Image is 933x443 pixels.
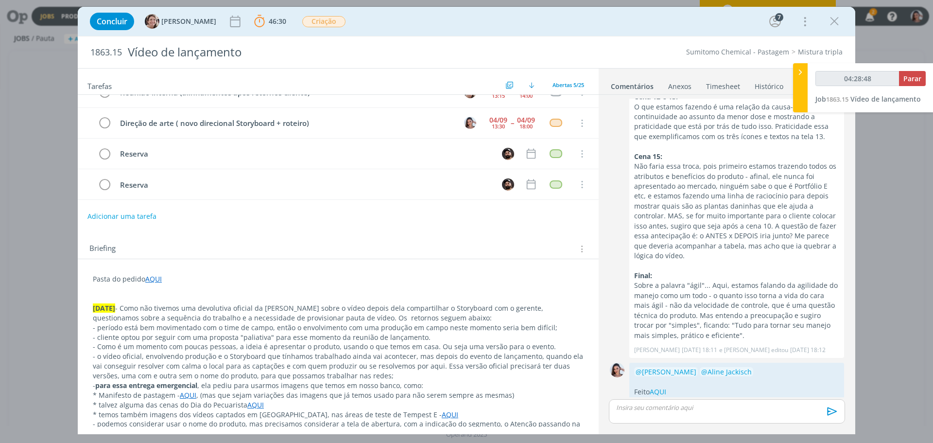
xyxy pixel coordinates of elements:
[501,146,515,161] button: B
[634,346,680,354] p: [PERSON_NAME]
[815,94,921,104] a: Job1863.15Vídeo de lançamento
[97,18,127,25] span: Concluir
[517,117,535,124] div: 04/09
[511,120,514,126] span: --
[90,47,122,58] span: 1863.15
[464,117,476,129] img: N
[775,13,783,21] div: 7
[634,161,839,261] p: Não faria essa troca, pois primeiro estamos trazendo todos os atributos e benefícios do produto -...
[302,16,346,27] span: Criação
[302,16,346,28] button: Criação
[93,333,584,342] p: - cliente optou por seguir com uma proposta "paliativa" para esse momento da reunião de lançamento.
[124,40,525,64] div: Vídeo de lançamento
[511,89,514,95] span: --
[634,271,652,280] strong: Final:
[519,93,533,98] div: 14:00
[706,77,741,91] a: Timesheet
[826,95,848,104] span: 1863.15
[492,93,505,98] div: 13:15
[145,14,159,29] img: A
[116,117,455,129] div: Direção de arte ( novo direcional Storyboard + roteiro)
[93,390,584,400] p: * Manifesto de pastagem - , (mas que sejam variações das imagens que já temos usado para não sere...
[252,14,289,29] button: 46:30
[492,124,505,129] div: 13:30
[903,74,921,83] span: Parar
[93,303,115,313] strong: [DATE]
[116,179,493,191] div: Reserva
[502,178,514,191] img: B
[161,18,216,25] span: [PERSON_NAME]
[145,14,216,29] button: A[PERSON_NAME]
[93,342,584,352] p: - Como é um momento com poucas pessoas, a ideia é apresentar o produto, usando o que temos em cas...
[686,47,789,56] a: Sumitomo Chemical - Pastagem
[650,387,666,396] a: AQUI
[798,47,843,56] a: Mistura tripla
[269,17,286,26] span: 46:30
[701,367,752,376] span: @Aline Jackisch
[634,387,839,397] p: Feito
[610,363,624,377] img: N
[489,117,507,124] div: 04/09
[93,400,584,410] p: * talvez alguma das cenas do Dia do Pecuarista
[553,81,584,89] span: Abertas 5/25
[78,7,855,434] div: dialog
[116,148,493,160] div: Reserva
[519,124,533,129] div: 18:00
[850,94,921,104] span: Vídeo de lançamento
[636,367,696,376] span: @[PERSON_NAME]
[93,323,584,333] p: - período está bem movimentado com o time de campo, então o envolvimento com uma produção em camp...
[610,77,654,91] a: Comentários
[899,71,926,86] button: Parar
[93,410,584,420] p: * temos também imagens dos vídeos captados em [GEOGRAPHIC_DATA], nas áreas de teste de Tempest E -
[463,116,477,130] button: N
[247,400,264,409] a: AQUI
[87,79,112,91] span: Tarefas
[634,281,839,340] p: Sobre a palavra "ágil"... Aqui, estamos falando da agilidade do manejo como um todo - o quanto is...
[89,243,116,255] span: Briefing
[754,77,784,91] a: Histórico
[501,177,515,192] button: B
[502,148,514,160] img: B
[668,82,691,91] div: Anexos
[442,410,458,419] a: AQUI
[145,274,162,284] a: AQUI
[93,352,584,381] p: - o vídeo oficial, envolvendo produção e o Storyboard que tínhamos trabalhado ainda vai acontecer...
[719,346,788,354] span: e [PERSON_NAME] editou
[529,82,535,88] img: arrow-down.svg
[767,14,783,29] button: 7
[93,381,584,390] p: - , ela pediu para usarmos imagens que temos em nosso banco, como:
[634,152,662,161] strong: Cena 15:
[634,102,839,142] p: O que estamos fazendo é uma relação da causa-efeito, dando continuidade ao assunto da menor dose ...
[93,303,584,323] p: - Como não tivemos uma devolutiva oficial da [PERSON_NAME] sobre o vídeo depois dela compartilhar...
[682,346,717,354] span: [DATE] 18:11
[93,419,584,439] p: - podemos considerar usar o nome do produto, mas precisamos considerar a tela de abertura, com a ...
[95,381,197,390] strong: para essa entrega emergencial
[180,390,196,400] a: AQUI
[93,274,584,284] p: Pasta do pedido
[87,208,157,225] button: Adicionar uma tarefa
[90,13,134,30] button: Concluir
[790,346,826,354] span: [DATE] 18:12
